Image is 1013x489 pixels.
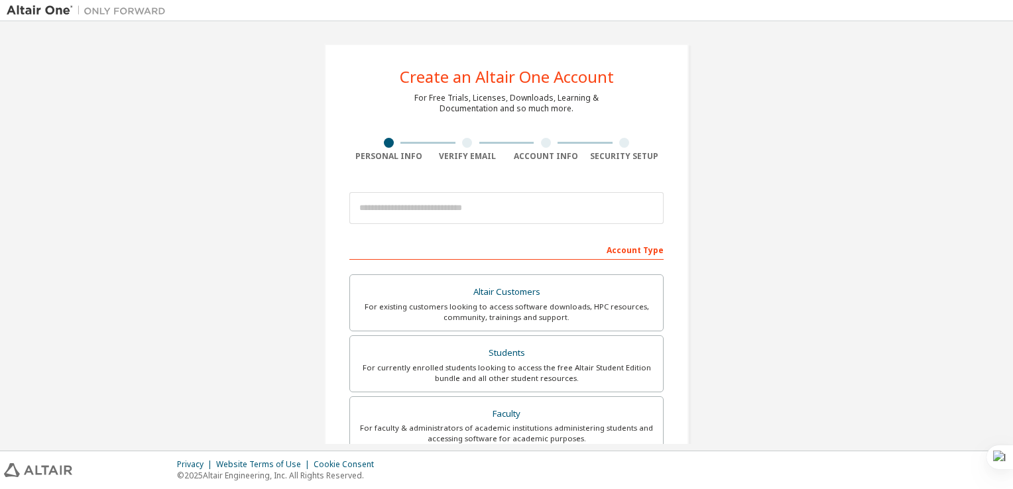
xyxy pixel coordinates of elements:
div: For Free Trials, Licenses, Downloads, Learning & Documentation and so much more. [414,93,599,114]
div: Cookie Consent [314,459,382,470]
div: Website Terms of Use [216,459,314,470]
div: Account Info [506,151,585,162]
div: Create an Altair One Account [400,69,614,85]
div: Students [358,344,655,362]
img: altair_logo.svg [4,463,72,477]
div: Personal Info [349,151,428,162]
div: Account Type [349,239,664,260]
div: Altair Customers [358,283,655,301]
div: Privacy [177,459,216,470]
div: For existing customers looking to access software downloads, HPC resources, community, trainings ... [358,301,655,323]
div: For faculty & administrators of academic institutions administering students and accessing softwa... [358,423,655,444]
p: © 2025 Altair Engineering, Inc. All Rights Reserved. [177,470,382,481]
div: For currently enrolled students looking to access the free Altair Student Edition bundle and all ... [358,362,655,384]
img: Altair One [7,4,172,17]
div: Verify Email [428,151,507,162]
div: Security Setup [585,151,664,162]
div: Faculty [358,405,655,423]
